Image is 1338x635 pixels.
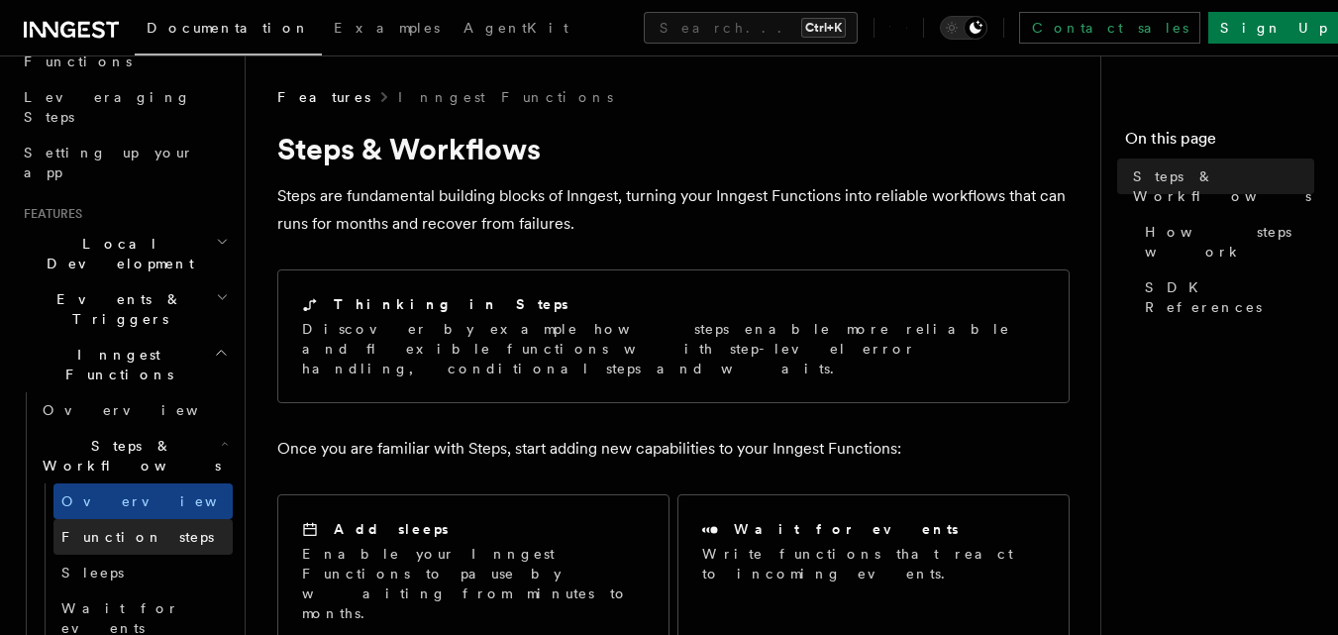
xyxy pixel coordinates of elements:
p: Enable your Inngest Functions to pause by waiting from minutes to months. [302,544,645,623]
button: Toggle dark mode [940,16,987,40]
button: Steps & Workflows [35,428,233,483]
a: Setting up your app [16,135,233,190]
span: Documentation [147,20,310,36]
span: Features [277,87,370,107]
h2: Thinking in Steps [334,294,568,314]
span: Examples [334,20,440,36]
a: How steps work [1137,214,1314,269]
h1: Steps & Workflows [277,131,1070,166]
span: Steps & Workflows [1133,166,1314,206]
a: AgentKit [452,6,580,53]
a: Examples [322,6,452,53]
span: Steps & Workflows [35,436,221,476]
span: Overview [61,493,265,509]
a: Function steps [53,519,233,555]
span: Overview [43,402,247,418]
button: Local Development [16,226,233,281]
kbd: Ctrl+K [801,18,846,38]
p: Write functions that react to incoming events. [702,544,1045,583]
p: Steps are fundamental building blocks of Inngest, turning your Inngest Functions into reliable wo... [277,182,1070,238]
a: Thinking in StepsDiscover by example how steps enable more reliable and flexible functions with s... [277,269,1070,403]
a: Leveraging Steps [16,79,233,135]
button: Inngest Functions [16,337,233,392]
button: Search...Ctrl+K [644,12,858,44]
a: Sleeps [53,555,233,590]
a: Contact sales [1019,12,1200,44]
a: Inngest Functions [398,87,613,107]
h2: Add sleeps [334,519,449,539]
span: AgentKit [463,20,568,36]
h2: Wait for events [734,519,959,539]
a: Overview [53,483,233,519]
span: How steps work [1145,222,1314,262]
span: Local Development [16,234,216,273]
p: Discover by example how steps enable more reliable and flexible functions with step-level error h... [302,319,1045,378]
a: SDK References [1137,269,1314,325]
span: Setting up your app [24,145,194,180]
button: Events & Triggers [16,281,233,337]
span: Leveraging Steps [24,89,191,125]
span: Features [16,206,82,222]
a: Documentation [135,6,322,55]
span: Inngest Functions [16,345,214,384]
span: Sleeps [61,565,124,581]
span: Function steps [61,529,214,545]
p: Once you are familiar with Steps, start adding new capabilities to your Inngest Functions: [277,435,1070,463]
span: Events & Triggers [16,289,216,329]
span: SDK References [1145,277,1314,317]
h4: On this page [1125,127,1314,159]
a: Steps & Workflows [1125,159,1314,214]
a: Overview [35,392,233,428]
